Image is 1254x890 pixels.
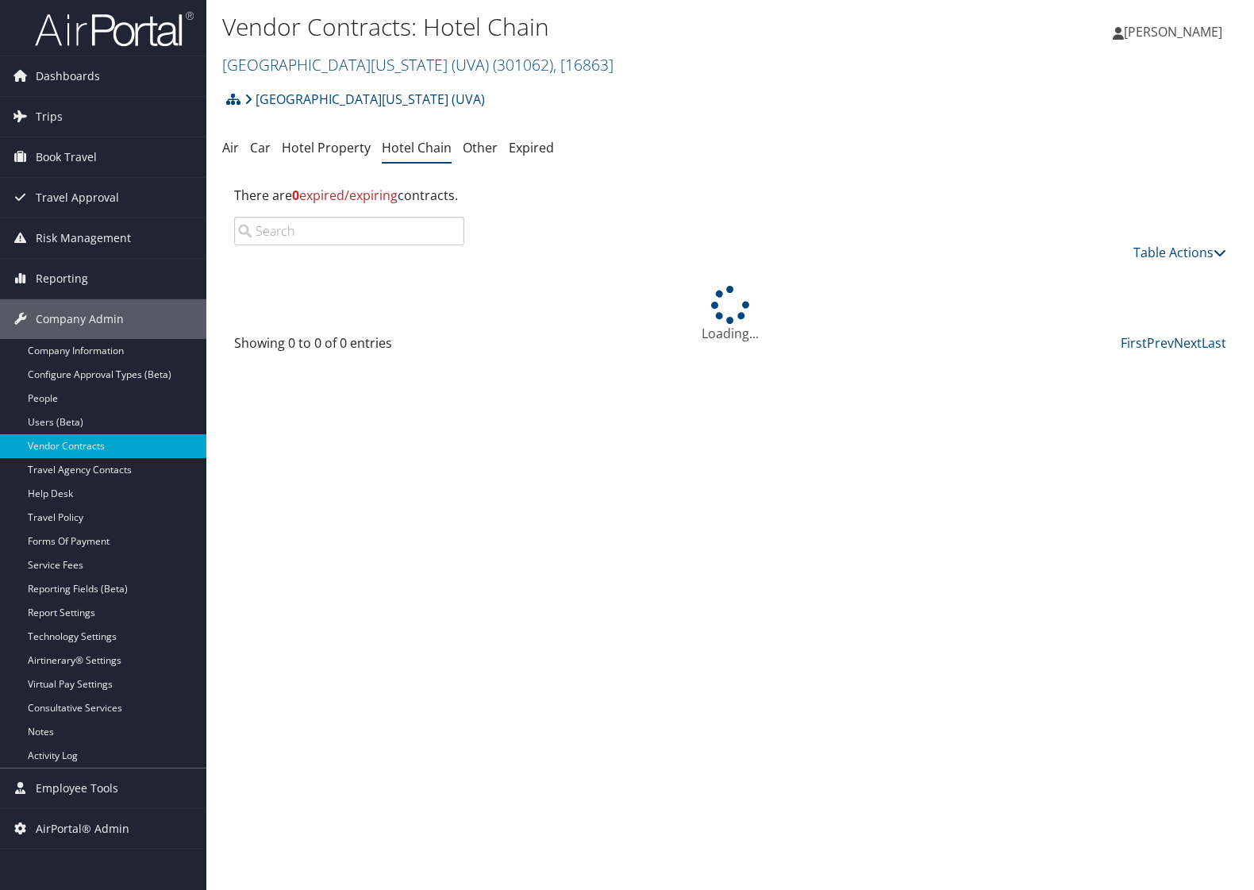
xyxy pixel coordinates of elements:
span: expired/expiring [292,187,398,204]
span: Book Travel [36,137,97,177]
a: Table Actions [1133,244,1226,261]
a: Other [463,139,498,156]
a: Air [222,139,239,156]
div: Showing 0 to 0 of 0 entries [234,333,464,360]
a: Expired [509,139,554,156]
a: Prev [1147,334,1174,352]
a: Hotel Chain [382,139,452,156]
div: Loading... [222,286,1238,343]
span: , [ 16863 ] [553,54,614,75]
a: [GEOGRAPHIC_DATA][US_STATE] (UVA) [244,83,485,115]
input: Search [234,217,464,245]
a: Hotel Property [282,139,371,156]
span: Employee Tools [36,769,118,808]
span: Travel Approval [36,178,119,218]
strong: 0 [292,187,299,204]
span: Company Admin [36,299,124,339]
a: Car [250,139,271,156]
span: Trips [36,97,63,137]
span: Reporting [36,259,88,299]
span: [PERSON_NAME] [1124,23,1222,40]
span: ( 301062 ) [493,54,553,75]
h1: Vendor Contracts: Hotel Chain [222,10,899,44]
span: Risk Management [36,218,131,258]
img: airportal-logo.png [35,10,194,48]
a: First [1121,334,1147,352]
div: There are contracts. [222,174,1238,217]
span: AirPortal® Admin [36,809,129,849]
a: Last [1202,334,1226,352]
a: [GEOGRAPHIC_DATA][US_STATE] (UVA) [222,54,614,75]
a: [PERSON_NAME] [1113,8,1238,56]
a: Next [1174,334,1202,352]
span: Dashboards [36,56,100,96]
